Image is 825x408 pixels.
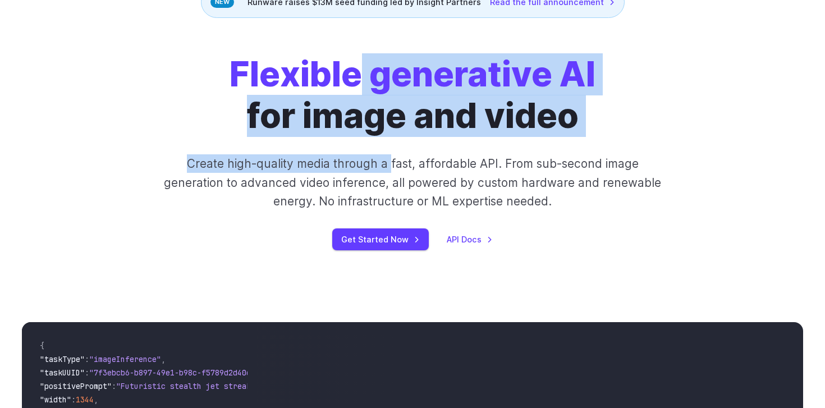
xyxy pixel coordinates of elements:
[71,395,76,405] span: :
[163,154,663,210] p: Create high-quality media through a fast, affordable API. From sub-second image generation to adv...
[89,368,260,378] span: "7f3ebcb6-b897-49e1-b98c-f5789d2d40d7"
[116,381,525,391] span: "Futuristic stealth jet streaking through a neon-lit cityscape with glowing purple exhaust"
[161,354,166,364] span: ,
[332,228,429,250] a: Get Started Now
[40,354,85,364] span: "taskType"
[85,368,89,378] span: :
[40,368,85,378] span: "taskUUID"
[230,53,595,95] strong: Flexible generative AI
[447,233,493,246] a: API Docs
[40,381,112,391] span: "positivePrompt"
[89,354,161,364] span: "imageInference"
[40,395,71,405] span: "width"
[76,395,94,405] span: 1344
[85,354,89,364] span: :
[94,395,98,405] span: ,
[40,341,44,351] span: {
[230,54,595,136] h1: for image and video
[112,381,116,391] span: :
